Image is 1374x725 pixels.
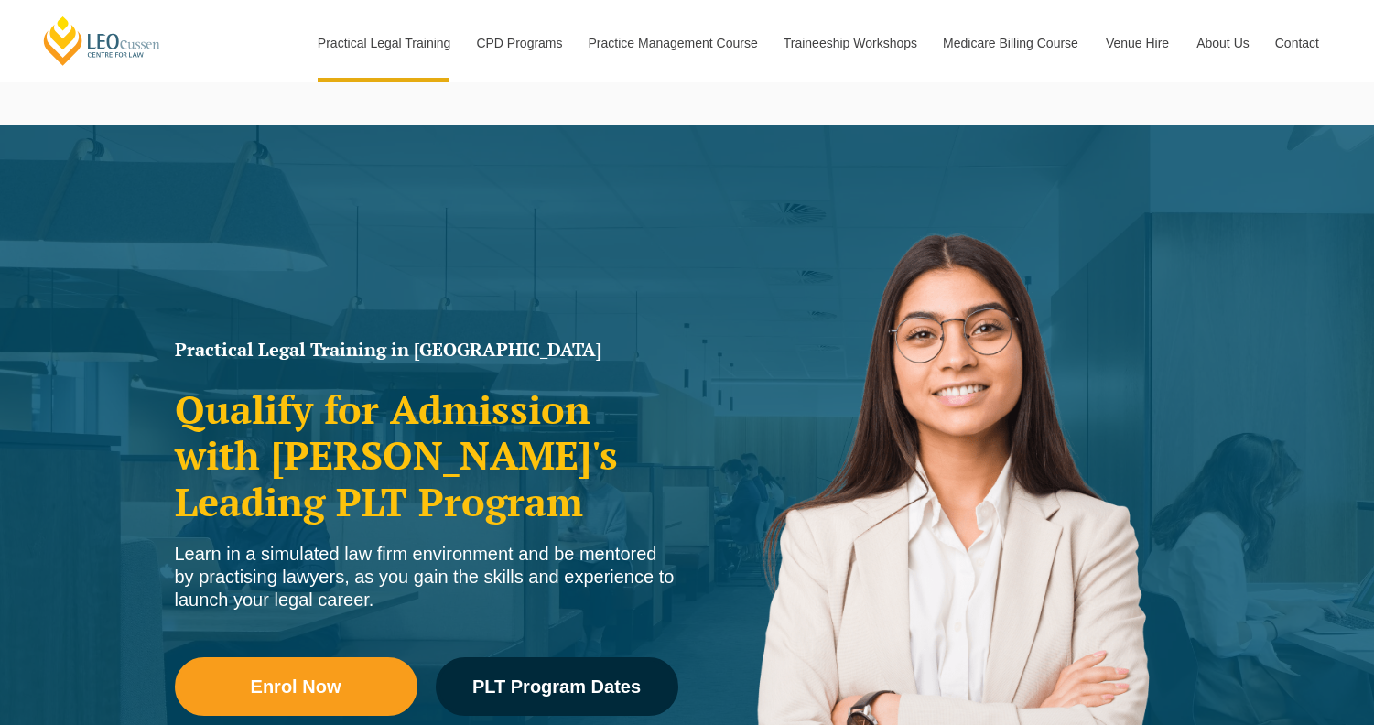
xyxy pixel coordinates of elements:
[436,657,678,716] a: PLT Program Dates
[472,677,641,696] span: PLT Program Dates
[770,4,929,82] a: Traineeship Workshops
[251,677,341,696] span: Enrol Now
[1092,4,1183,82] a: Venue Hire
[175,543,678,611] div: Learn in a simulated law firm environment and be mentored by practising lawyers, as you gain the ...
[1183,4,1261,82] a: About Us
[175,657,417,716] a: Enrol Now
[1251,602,1328,679] iframe: LiveChat chat widget
[1261,4,1333,82] a: Contact
[175,386,678,525] h2: Qualify for Admission with [PERSON_NAME]'s Leading PLT Program
[462,4,574,82] a: CPD Programs
[929,4,1092,82] a: Medicare Billing Course
[175,341,678,359] h1: Practical Legal Training in [GEOGRAPHIC_DATA]
[575,4,770,82] a: Practice Management Course
[304,4,463,82] a: Practical Legal Training
[41,15,163,67] a: [PERSON_NAME] Centre for Law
